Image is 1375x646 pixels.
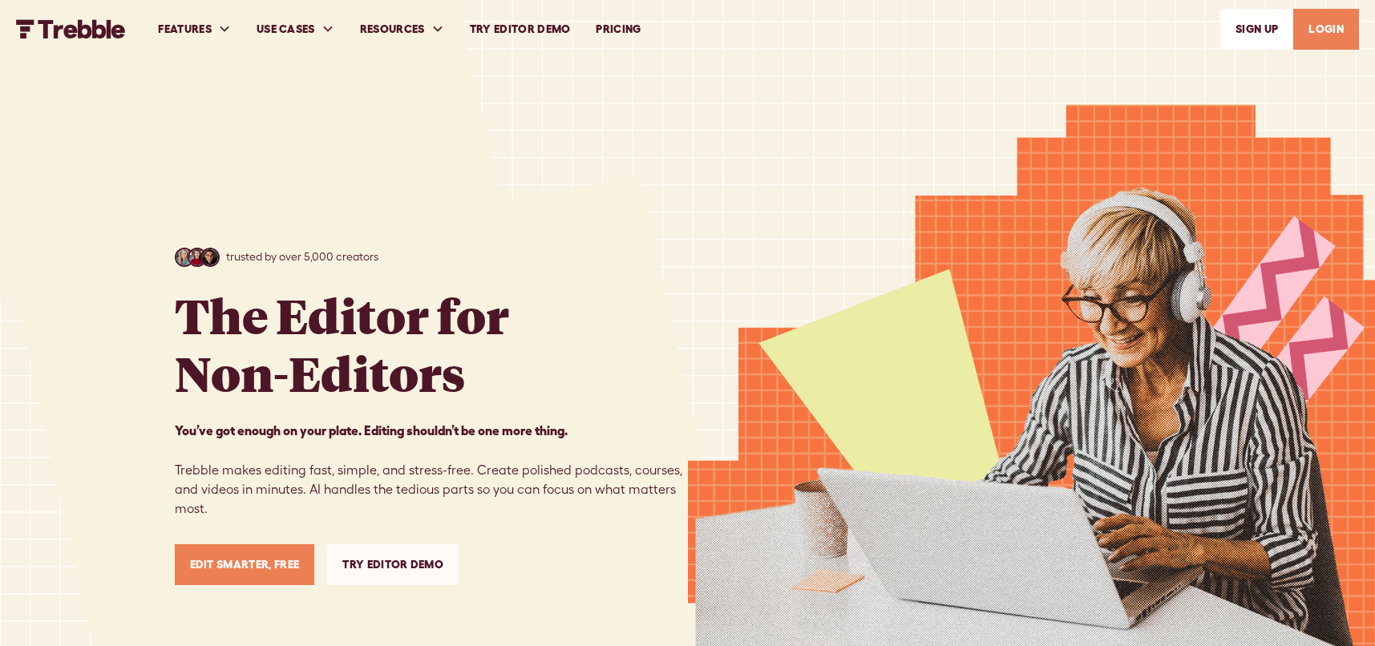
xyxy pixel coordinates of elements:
[244,2,347,57] div: USE CASES
[158,21,212,38] div: FEATURES
[360,21,425,38] div: RESOURCES
[347,2,457,57] div: RESOURCES
[145,2,244,57] div: FEATURES
[175,423,568,438] strong: You’ve got enough on your plate. Editing shouldn’t be one more thing. ‍
[16,19,126,38] img: Trebble FM Logo
[175,421,688,519] p: Trebble makes editing fast, simple, and stress-free. Create polished podcasts, courses, and video...
[1220,9,1293,50] a: SIGn UP
[16,19,126,38] a: home
[327,544,459,585] a: Try Editor Demo
[257,21,315,38] div: USE CASES
[175,544,315,585] a: Edit Smarter, Free
[226,248,378,265] p: trusted by over 5,000 creators
[583,2,653,57] a: PRICING
[175,286,509,402] h1: The Editor for Non-Editors
[1293,9,1359,50] a: LOGIN
[457,2,584,57] a: Try Editor Demo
